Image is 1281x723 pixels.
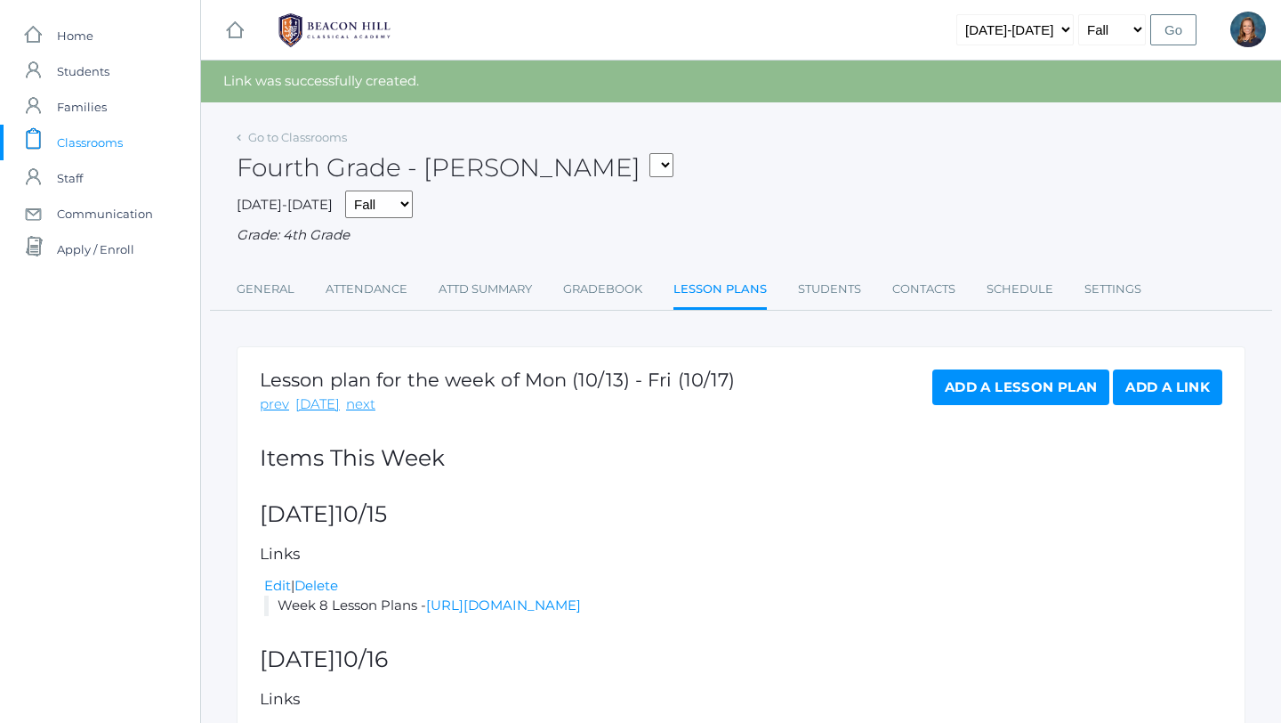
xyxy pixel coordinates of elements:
a: General [237,272,294,307]
input: Go [1150,14,1196,45]
span: Families [57,89,107,125]
a: Students [798,272,861,307]
h2: Items This Week [260,446,1222,471]
span: 10/16 [335,646,388,672]
div: Link was successfully created. [201,61,1281,102]
a: prev [260,394,289,415]
a: [DATE] [295,394,340,415]
a: Go to Classrooms [248,130,347,144]
div: Ellie Bradley [1230,12,1266,47]
h2: Fourth Grade - [PERSON_NAME] [237,154,673,182]
a: Attendance [326,272,407,307]
a: Add a Lesson Plan [932,370,1109,405]
a: Delete [294,577,338,594]
span: 10/15 [335,500,387,527]
a: next [346,394,375,415]
span: Classrooms [57,125,123,160]
span: Students [57,53,109,89]
span: Home [57,18,93,53]
a: [URL][DOMAIN_NAME] [426,597,581,613]
a: Attd Summary [439,272,532,307]
h5: Links [260,691,1222,708]
span: Staff [57,160,83,196]
h2: [DATE] [260,647,1222,672]
h2: [DATE] [260,502,1222,527]
a: Edit [264,577,291,594]
li: Week 8 Lesson Plans - [264,596,1222,616]
div: | [264,576,1222,597]
a: Settings [1084,272,1141,307]
span: Communication [57,196,153,232]
h5: Links [260,546,1222,563]
span: [DATE]-[DATE] [237,196,333,213]
a: Gradebook [563,272,642,307]
span: Apply / Enroll [57,232,134,267]
img: 1_BHCALogos-05.png [268,8,401,53]
a: Add a Link [1113,370,1222,405]
h1: Lesson plan for the week of Mon (10/13) - Fri (10/17) [260,370,735,390]
div: Grade: 4th Grade [237,225,1245,246]
a: Contacts [892,272,955,307]
a: Lesson Plans [673,272,767,310]
a: Schedule [987,272,1053,307]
